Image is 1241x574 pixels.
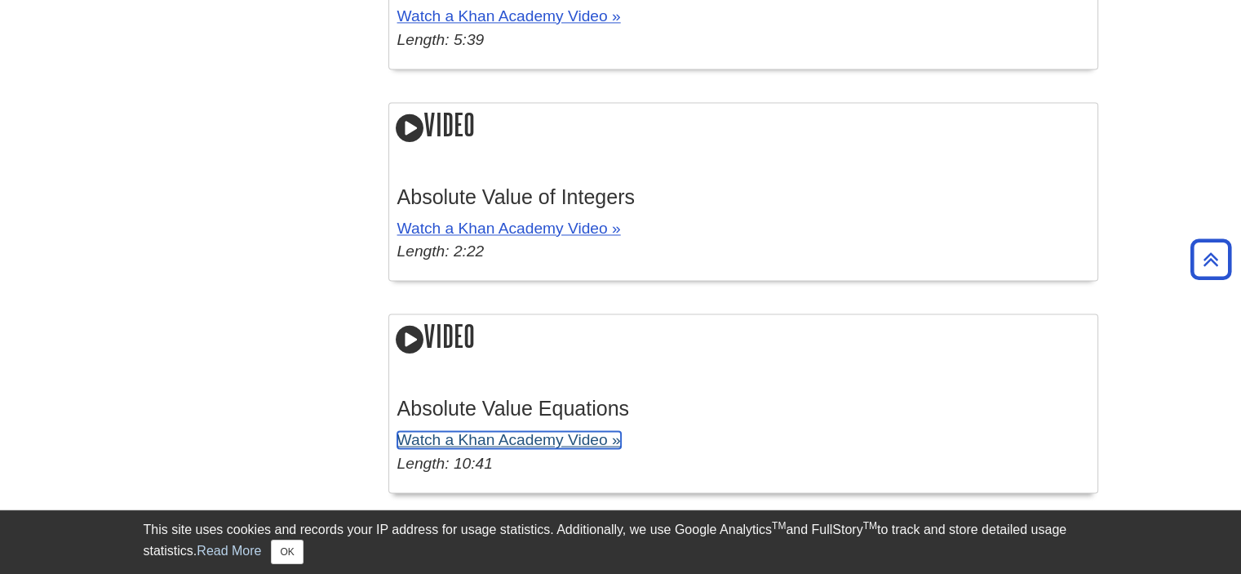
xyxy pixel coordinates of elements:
sup: TM [863,520,877,532]
button: Close [271,540,303,564]
em: Length: 5:39 [397,31,485,48]
a: Watch a Khan Academy Video » [397,7,621,24]
h3: Absolute Value Equations [397,397,1089,420]
h2: Video [389,314,1097,361]
em: Length: 10:41 [397,455,493,472]
a: Read More [197,544,261,558]
a: Watch a Khan Academy Video » [397,220,621,237]
a: Back to Top [1185,248,1237,270]
h2: Video [389,103,1097,149]
sup: TM [772,520,786,532]
a: Watch a Khan Academy Video » [397,431,621,448]
div: This site uses cookies and records your IP address for usage statistics. Additionally, we use Goo... [144,520,1098,564]
h3: Absolute Value of Integers [397,185,1089,209]
em: Length: 2:22 [397,243,485,260]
